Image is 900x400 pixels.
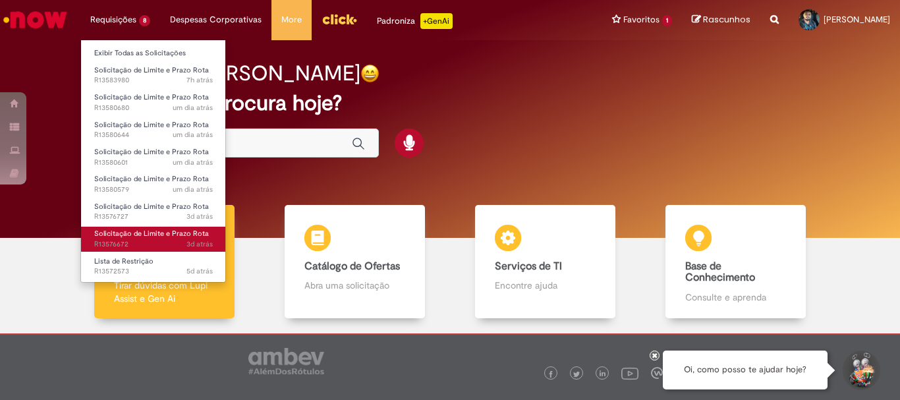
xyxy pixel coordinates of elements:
[114,279,214,305] p: Tirar dúvidas com Lupi Assist e Gen Ai
[663,351,828,389] div: Oi, como posso te ajudar hoje?
[260,205,450,319] a: Catálogo de Ofertas Abra uma solicitação
[81,200,226,224] a: Aberto R13576727 : Solicitação de Limite e Prazo Rota
[173,185,213,194] span: um dia atrás
[94,92,806,115] h2: O que você procura hoje?
[94,202,209,212] span: Solicitação de Limite e Prazo Rota
[173,130,213,140] time: 30/09/2025 10:53:02
[186,212,213,221] time: 29/09/2025 12:59:57
[1,7,69,33] img: ServiceNow
[81,172,226,196] a: Aberto R13580579 : Solicitação de Limite e Prazo Rota
[94,229,209,239] span: Solicitação de Limite e Prazo Rota
[94,65,209,75] span: Solicitação de Limite e Prazo Rota
[94,130,213,140] span: R13580644
[186,239,213,249] span: 3d atrás
[94,157,213,168] span: R13580601
[186,266,213,276] span: 5d atrás
[360,64,380,83] img: happy-face.png
[322,9,357,29] img: click_logo_yellow_360x200.png
[173,130,213,140] span: um dia atrás
[94,120,209,130] span: Solicitação de Limite e Prazo Rota
[173,157,213,167] time: 30/09/2025 10:47:00
[281,13,302,26] span: More
[90,13,136,26] span: Requisições
[186,75,213,85] span: 7h atrás
[841,351,880,390] button: Iniciar Conversa de Suporte
[81,254,226,279] a: Aberto R13572573 : Lista de Restrição
[304,279,405,292] p: Abra uma solicitação
[94,256,154,266] span: Lista de Restrição
[94,103,213,113] span: R13580680
[600,370,606,378] img: logo_footer_linkedin.png
[548,371,554,378] img: logo_footer_facebook.png
[377,13,453,29] div: Padroniza
[80,40,226,283] ul: Requisições
[81,118,226,142] a: Aberto R13580644 : Solicitação de Limite e Prazo Rota
[824,14,890,25] span: [PERSON_NAME]
[420,13,453,29] p: +GenAi
[186,75,213,85] time: 01/10/2025 06:43:09
[94,174,209,184] span: Solicitação de Limite e Prazo Rota
[248,348,324,374] img: logo_footer_ambev_rotulo_gray.png
[173,103,213,113] span: um dia atrás
[621,364,638,382] img: logo_footer_youtube.png
[94,266,213,277] span: R13572573
[94,185,213,195] span: R13580579
[304,260,400,273] b: Catálogo de Ofertas
[640,205,831,319] a: Base de Conhecimento Consulte e aprenda
[81,145,226,169] a: Aberto R13580601 : Solicitação de Limite e Prazo Rota
[94,239,213,250] span: R13576672
[81,63,226,88] a: Aberto R13583980 : Solicitação de Limite e Prazo Rota
[495,279,595,292] p: Encontre ajuda
[173,103,213,113] time: 30/09/2025 10:57:10
[692,14,750,26] a: Rascunhos
[69,205,260,319] a: Tirar dúvidas Tirar dúvidas com Lupi Assist e Gen Ai
[94,75,213,86] span: R13583980
[173,157,213,167] span: um dia atrás
[81,90,226,115] a: Aberto R13580680 : Solicitação de Limite e Prazo Rota
[94,62,360,85] h2: Boa tarde, [PERSON_NAME]
[186,266,213,276] time: 27/09/2025 06:25:15
[685,260,755,285] b: Base de Conhecimento
[186,212,213,221] span: 3d atrás
[81,46,226,61] a: Exibir Todas as Solicitações
[651,367,663,379] img: logo_footer_workplace.png
[94,212,213,222] span: R13576727
[450,205,640,319] a: Serviços de TI Encontre ajuda
[662,15,672,26] span: 1
[186,239,213,249] time: 29/09/2025 12:46:24
[94,147,209,157] span: Solicitação de Limite e Prazo Rota
[170,13,262,26] span: Despesas Corporativas
[139,15,150,26] span: 8
[685,291,785,304] p: Consulte e aprenda
[495,260,562,273] b: Serviços de TI
[573,371,580,378] img: logo_footer_twitter.png
[623,13,660,26] span: Favoritos
[703,13,750,26] span: Rascunhos
[81,227,226,251] a: Aberto R13576672 : Solicitação de Limite e Prazo Rota
[94,92,209,102] span: Solicitação de Limite e Prazo Rota
[173,185,213,194] time: 30/09/2025 10:43:23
